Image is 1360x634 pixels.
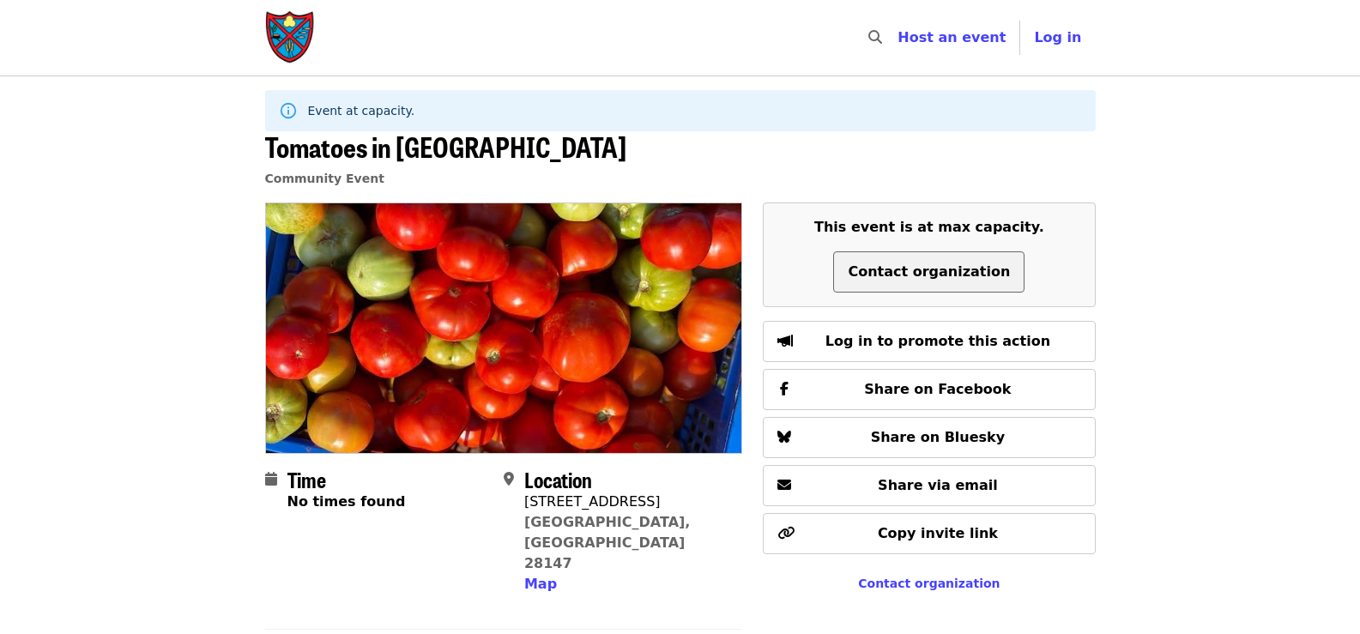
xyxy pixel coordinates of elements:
[858,577,1000,590] a: Contact organization
[266,203,742,452] img: Tomatoes in Salisbury organized by Society of St. Andrew
[868,29,882,45] i: search icon
[763,417,1095,458] button: Share on Bluesky
[265,126,626,166] span: Tomatoes in [GEOGRAPHIC_DATA]
[524,574,557,595] button: Map
[871,429,1006,445] span: Share on Bluesky
[878,525,998,541] span: Copy invite link
[878,477,998,493] span: Share via email
[504,471,514,487] i: map-marker-alt icon
[763,465,1095,506] button: Share via email
[265,10,317,65] img: Society of St. Andrew - Home
[1034,29,1081,45] span: Log in
[864,381,1011,397] span: Share on Facebook
[524,514,691,571] a: [GEOGRAPHIC_DATA], [GEOGRAPHIC_DATA] 28147
[265,172,384,185] a: Community Event
[1020,21,1095,55] button: Log in
[524,576,557,592] span: Map
[287,464,326,494] span: Time
[898,29,1006,45] a: Host an event
[265,471,277,487] i: calendar icon
[848,263,1010,280] span: Contact organization
[833,251,1025,293] button: Contact organization
[763,321,1095,362] button: Log in to promote this action
[763,513,1095,554] button: Copy invite link
[825,333,1050,349] span: Log in to promote this action
[524,492,728,512] div: [STREET_ADDRESS]
[763,369,1095,410] button: Share on Facebook
[892,17,906,58] input: Search
[287,493,406,510] span: No times found
[524,464,592,494] span: Location
[814,219,1044,235] span: This event is at max capacity.
[308,104,415,118] span: Event at capacity.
